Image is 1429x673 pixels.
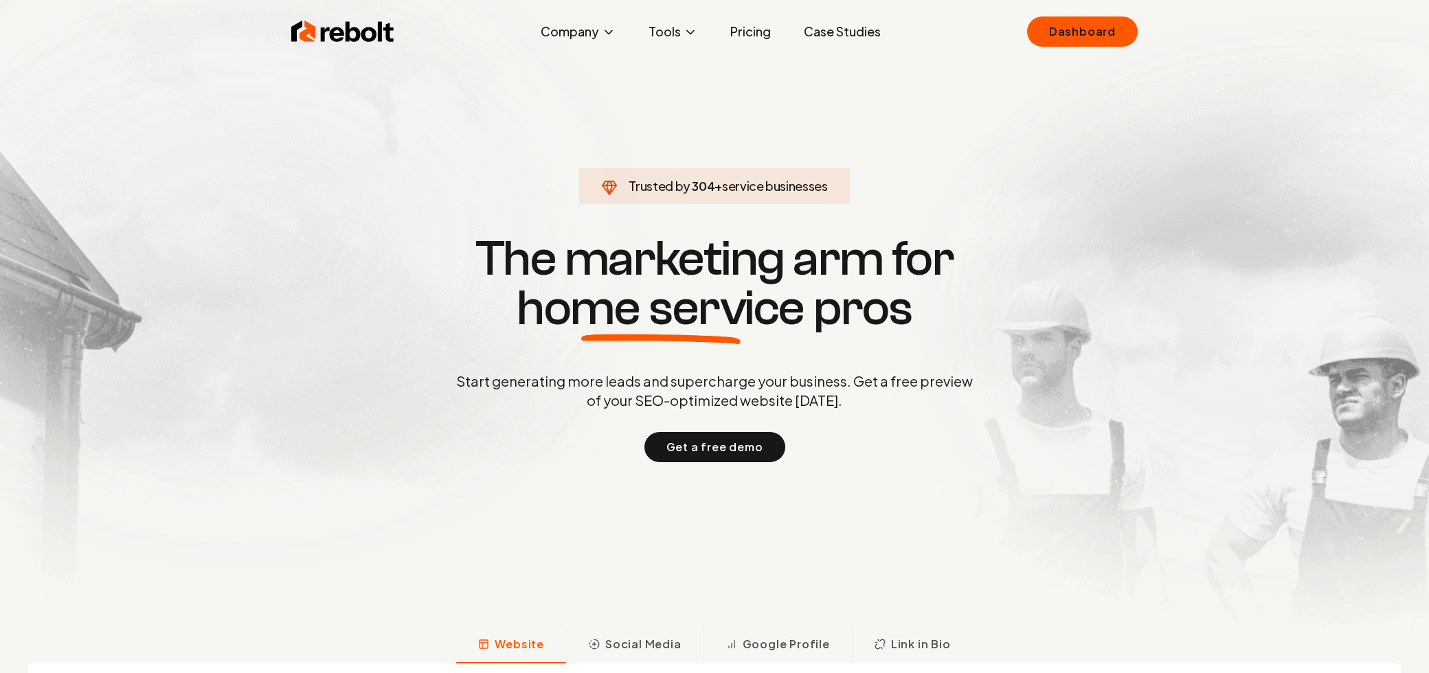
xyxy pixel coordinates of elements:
[385,234,1044,333] h1: The marketing arm for pros
[644,432,785,462] button: Get a free demo
[517,284,804,333] span: home service
[704,628,852,663] button: Google Profile
[453,372,976,410] p: Start generating more leads and supercharge your business. Get a free preview of your SEO-optimiz...
[605,636,682,652] span: Social Media
[495,636,544,652] span: Website
[638,18,708,45] button: Tools
[566,628,704,663] button: Social Media
[456,628,566,663] button: Website
[852,628,973,663] button: Link in Bio
[743,636,830,652] span: Google Profile
[291,18,394,45] img: Rebolt Logo
[714,178,722,194] span: +
[692,176,714,196] span: 304
[891,636,951,652] span: Link in Bio
[722,178,828,194] span: service businesses
[1027,16,1138,47] a: Dashboard
[793,18,892,45] a: Case Studies
[530,18,627,45] button: Company
[719,18,782,45] a: Pricing
[629,178,690,194] span: Trusted by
